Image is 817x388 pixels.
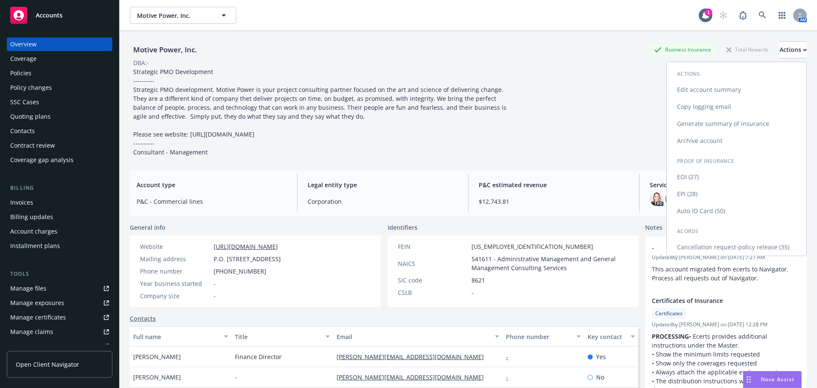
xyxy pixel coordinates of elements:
[596,352,606,361] span: Yes
[398,288,468,297] div: CSLB
[130,326,231,347] button: Full name
[388,223,417,232] span: Identifiers
[10,339,50,353] div: Manage BORs
[7,110,112,123] a: Quoting plans
[337,332,490,341] div: Email
[337,353,491,361] a: [PERSON_NAME][EMAIL_ADDRESS][DOMAIN_NAME]
[16,360,79,369] span: Open Client Navigator
[133,68,508,156] span: Strategic PMO Development ---------- Strategic PMO development. Motive Power is your project cons...
[337,373,491,381] a: [PERSON_NAME][EMAIL_ADDRESS][DOMAIN_NAME]
[479,197,629,206] span: $12,743.81
[667,81,806,98] a: Edit account summary
[7,153,112,167] a: Coverage gap analysis
[133,58,149,67] div: DBA: -
[7,124,112,138] a: Contacts
[652,296,778,305] span: Certificates of Insurance
[130,314,156,323] a: Contacts
[130,44,200,55] div: Motive Power, Inc.
[10,110,51,123] div: Quoting plans
[36,12,63,19] span: Accounts
[7,139,112,152] a: Contract review
[10,296,64,310] div: Manage exposures
[133,373,181,382] span: [PERSON_NAME]
[214,254,281,263] span: P.O. [STREET_ADDRESS]
[506,353,515,361] a: -
[10,124,35,138] div: Contacts
[140,242,210,251] div: Website
[677,157,734,165] span: Proof of Insurance
[140,279,210,288] div: Year business started
[734,7,751,24] a: Report a Bug
[7,239,112,253] a: Installment plans
[7,270,112,278] div: Tools
[743,371,802,388] button: Nova Assist
[506,373,515,381] a: -
[667,98,806,115] a: Copy logging email
[645,237,807,289] div: -Updatedby [PERSON_NAME] on [DATE] 7:27 AMThis account migrated from ecerts to Navigator. Process...
[10,282,46,295] div: Manage files
[10,196,33,209] div: Invoices
[774,7,791,24] a: Switch app
[10,325,53,339] div: Manage claims
[7,66,112,80] a: Policies
[652,265,790,282] span: This account migrated from ecerts to Navigator. Process all requests out of Navigator.
[7,325,112,339] a: Manage claims
[10,95,39,109] div: SSC Cases
[650,192,663,206] img: photo
[650,44,715,55] div: Business Insurance
[235,352,282,361] span: Finance Director
[130,223,166,232] span: General info
[645,223,663,233] span: Notes
[137,11,211,20] span: Motive Power, Inc.
[10,210,53,224] div: Billing updates
[650,180,800,189] span: Servicing team
[214,267,266,276] span: [PHONE_NUMBER]
[137,197,287,206] span: P&C - Commercial lines
[596,373,604,382] span: No
[10,139,55,152] div: Contract review
[10,225,57,238] div: Account charges
[652,321,800,328] span: Updated by [PERSON_NAME] on [DATE] 12:28 PM
[715,7,732,24] a: Start snowing
[10,66,31,80] div: Policies
[780,41,807,58] button: Actions
[7,296,112,310] a: Manage exposures
[231,326,333,347] button: Title
[7,339,112,353] a: Manage BORs
[7,196,112,209] a: Invoices
[137,180,287,189] span: Account type
[214,279,216,288] span: -
[10,81,52,94] div: Policy changes
[10,311,66,324] div: Manage certificates
[133,352,181,361] span: [PERSON_NAME]
[7,81,112,94] a: Policy changes
[705,9,712,16] div: 1
[7,210,112,224] a: Billing updates
[130,7,236,24] button: Motive Power, Inc.
[677,228,699,235] span: Acords
[652,243,778,252] span: -
[471,254,628,272] span: 541611 - Administrative Management and General Management Consulting Services
[471,276,485,285] span: 8621
[479,180,629,189] span: P&C estimated revenue
[761,376,794,383] span: Nova Assist
[667,185,806,203] a: EPI (28)
[10,239,60,253] div: Installment plans
[140,291,210,300] div: Company size
[667,115,806,132] a: Generate summary of insurance
[140,267,210,276] div: Phone number
[588,332,626,341] div: Key contact
[667,203,806,220] a: Auto ID Card (50)
[743,371,754,388] div: Drag to move
[7,225,112,238] a: Account charges
[503,326,584,347] button: Phone number
[10,52,37,66] div: Coverage
[398,276,468,285] div: SIC code
[7,311,112,324] a: Manage certificates
[308,197,458,206] span: Corporation
[333,326,503,347] button: Email
[133,332,219,341] div: Full name
[754,7,771,24] a: Search
[506,332,571,341] div: Phone number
